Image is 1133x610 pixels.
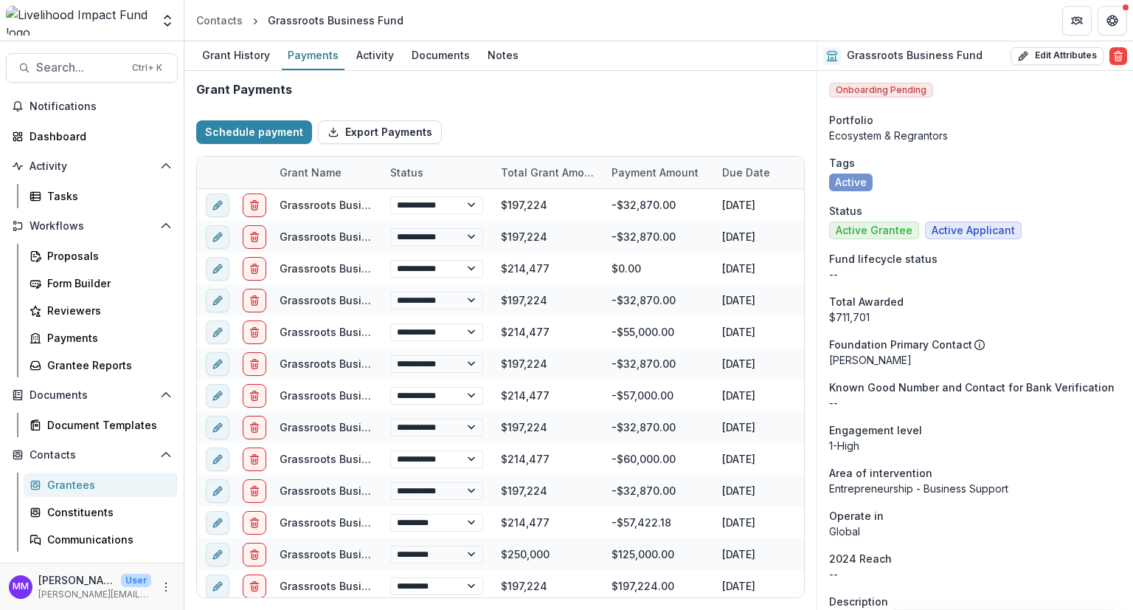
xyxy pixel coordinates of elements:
[190,10,409,31] nav: breadcrumb
[206,511,229,535] button: edit
[206,321,229,344] button: edit
[847,49,983,62] h2: Grassroots Business Fund
[47,188,166,204] div: Tasks
[47,275,166,291] div: Form Builder
[243,416,266,439] button: delete
[24,184,178,208] a: Tasks
[268,13,403,28] div: Grassroots Business Fund
[713,570,824,602] div: [DATE]
[350,44,400,66] div: Activity
[280,199,530,211] a: Grassroots Business Fund - 2025 Kentaste Loan
[829,594,888,609] span: Description
[381,157,492,188] div: Status
[713,443,824,475] div: [DATE]
[932,225,1015,237] span: Active Applicant
[30,128,166,144] div: Dashboard
[6,154,178,178] button: Open Activity
[280,516,507,529] a: Grassroots Business Fund - 2025 Vivo Loan
[280,326,507,338] a: Grassroots Business Fund - 2025 Vivo Loan
[829,352,1121,368] p: [PERSON_NAME]
[190,10,249,31] a: Contacts
[603,157,713,188] div: Payment Amount
[280,294,530,306] a: Grassroots Business Fund - 2025 Kentaste Loan
[47,357,166,373] div: Grantee Reports
[603,443,713,475] div: -$60,000.00
[36,61,123,75] span: Search...
[24,413,178,437] a: Document Templates
[282,44,344,66] div: Payments
[280,421,530,433] a: Grassroots Business Fund - 2025 Kentaste Loan
[206,352,229,376] button: edit
[30,160,154,173] span: Activity
[829,294,904,309] span: Total Awarded
[243,479,266,503] button: delete
[713,165,779,180] div: Due Date
[157,6,178,35] button: Open entity switcher
[829,112,873,128] span: Portfolio
[829,267,1121,282] p: --
[6,6,151,35] img: Livelihood Impact Fund logo
[30,449,154,462] span: Contacts
[196,120,312,144] button: Schedule payment
[280,262,507,275] a: Grassroots Business Fund - 2025 Vivo Loan
[129,60,165,76] div: Ctrl + K
[603,189,713,221] div: -$32,870.00
[713,411,824,443] div: [DATE]
[206,384,229,408] button: edit
[1062,6,1092,35] button: Partners
[603,380,713,411] div: -$57,000.00
[206,289,229,312] button: edit
[206,543,229,566] button: edit
[6,124,178,148] a: Dashboard
[829,551,892,566] span: 2024 Reach
[829,83,933,97] span: Onboarding Pending
[492,316,603,348] div: $214,477
[713,316,824,348] div: [DATE]
[30,100,172,113] span: Notifications
[280,389,507,402] a: Grassroots Business Fund - 2025 Vivo Loan
[713,348,824,380] div: [DATE]
[47,504,166,520] div: Constituents
[280,453,507,465] a: Grassroots Business Fund - 2025 Vivo Loan
[713,284,824,316] div: [DATE]
[492,570,603,602] div: $197,224
[206,416,229,439] button: edit
[713,538,824,570] div: [DATE]
[121,574,151,587] p: User
[24,353,178,377] a: Grantee Reports
[271,157,381,188] div: Grant Name
[30,389,154,402] span: Documents
[492,475,603,507] div: $197,224
[206,575,229,598] button: edit
[243,225,266,249] button: delete
[835,177,867,189] span: Active
[713,475,824,507] div: [DATE]
[24,500,178,524] a: Constituents
[829,309,1121,325] div: $711,701
[243,448,266,471] button: delete
[206,225,229,249] button: edit
[492,411,603,443] div: $197,224
[24,473,178,497] a: Grantees
[206,193,229,217] button: edit
[243,543,266,566] button: delete
[350,41,400,70] a: Activity
[713,507,824,538] div: [DATE]
[196,83,292,97] h2: Grant Payments
[6,383,178,407] button: Open Documents
[47,330,166,346] div: Payments
[271,165,350,180] div: Grant Name
[829,566,1121,582] p: --
[603,570,713,602] div: $197,224.00
[492,221,603,253] div: $197,224
[6,214,178,238] button: Open Workflows
[406,44,476,66] div: Documents
[243,511,266,535] button: delete
[829,422,922,438] span: Engagement level
[280,580,530,592] a: Grassroots Business Fund - 2025 Kentaste Loan
[482,41,524,70] a: Notes
[713,157,824,188] div: Due Date
[381,165,432,180] div: Status
[713,253,824,284] div: [DATE]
